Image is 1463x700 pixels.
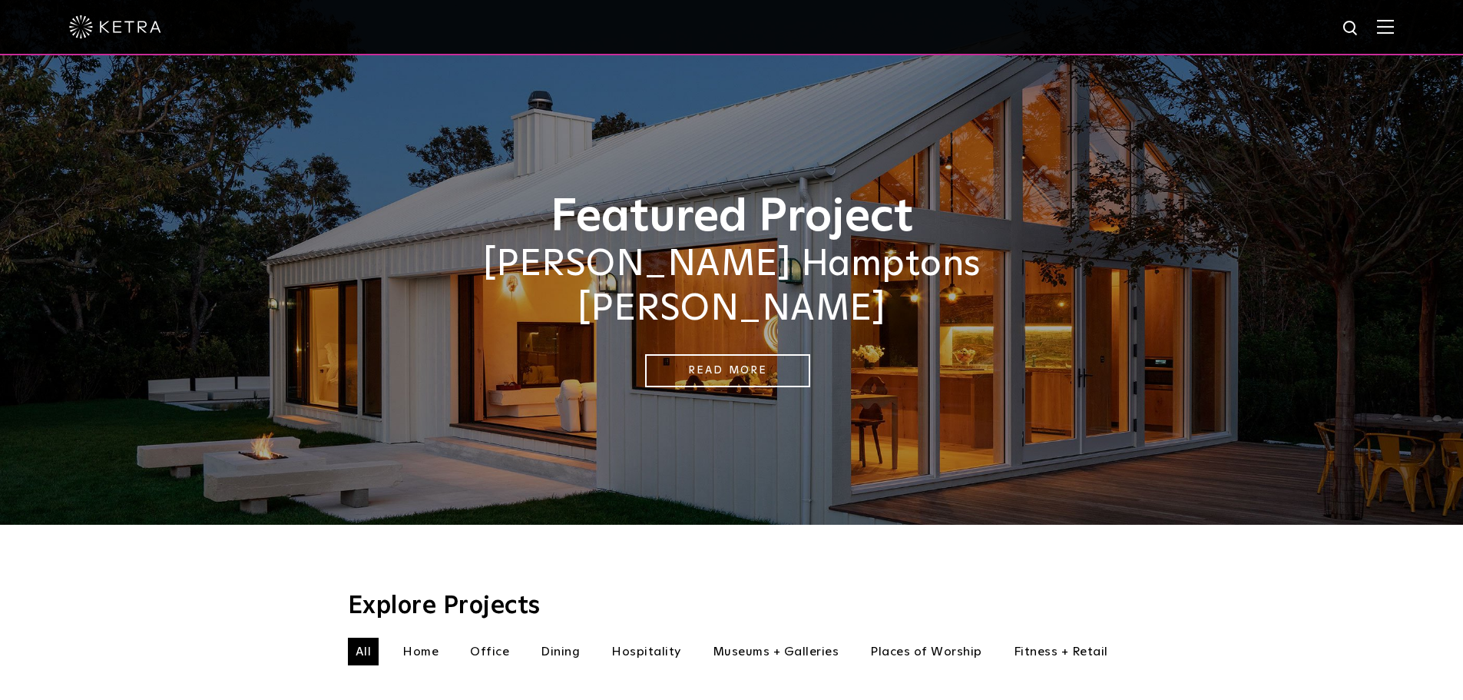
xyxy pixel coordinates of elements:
[1377,19,1394,34] img: Hamburger%20Nav.svg
[348,594,1116,619] h3: Explore Projects
[348,243,1116,331] h2: [PERSON_NAME] Hamptons [PERSON_NAME]
[862,638,990,665] li: Places of Worship
[395,638,446,665] li: Home
[604,638,689,665] li: Hospitality
[705,638,847,665] li: Museums + Galleries
[462,638,517,665] li: Office
[348,192,1116,243] h1: Featured Project
[1342,19,1361,38] img: search icon
[533,638,588,665] li: Dining
[348,638,379,665] li: All
[1006,638,1116,665] li: Fitness + Retail
[69,15,161,38] img: ketra-logo-2019-white
[645,354,810,387] a: Read More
